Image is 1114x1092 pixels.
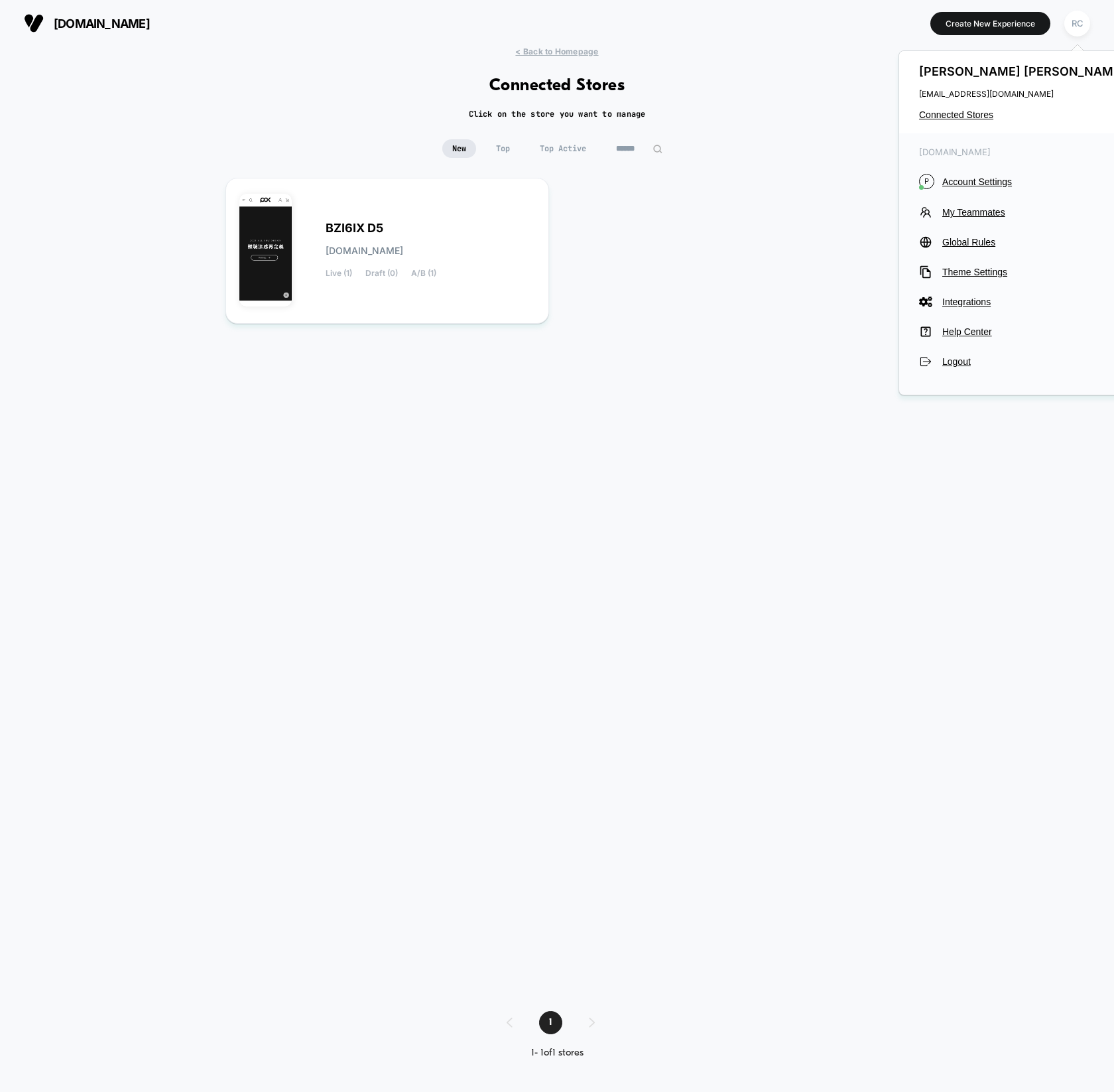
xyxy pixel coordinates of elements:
[539,1011,562,1034] span: 1
[239,194,292,307] img: BZI6IX_D5
[1060,10,1094,37] button: RC
[20,13,154,34] button: [DOMAIN_NAME]
[469,109,646,119] h2: Click on the store you want to manage
[515,46,598,56] span: < Back to Homepage
[24,13,44,33] img: Visually logo
[411,269,436,278] span: A/B (1)
[326,224,383,233] span: BZI6IX D5
[326,246,403,255] span: [DOMAIN_NAME]
[365,269,398,278] span: Draft (0)
[930,12,1050,35] button: Create New Experience
[919,174,934,189] i: P
[486,139,520,158] span: Top
[442,139,476,158] span: New
[530,139,596,158] span: Top Active
[652,144,662,154] img: edit
[493,1048,621,1059] div: 1 - 1 of 1 stores
[326,269,352,278] span: Live (1)
[54,17,150,31] span: [DOMAIN_NAME]
[489,76,625,96] h1: Connected Stores
[1064,11,1090,36] div: RC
